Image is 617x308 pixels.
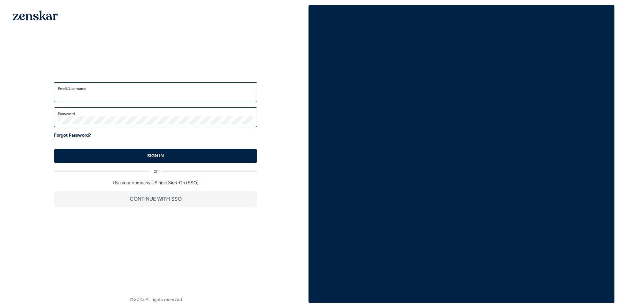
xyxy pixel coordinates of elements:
label: Email/Username [58,86,253,91]
p: Use your company's Single Sign-On (SSO) [54,180,257,186]
button: CONTINUE WITH SSO [54,191,257,207]
button: SIGN IN [54,149,257,163]
footer: © 2023 All rights reserved [3,296,308,303]
p: SIGN IN [147,153,164,159]
a: Forgot Password? [54,132,91,139]
div: or [54,163,257,175]
img: 1OGAJ2xQqyY4LXKgY66KYq0eOWRCkrZdAb3gUhuVAqdWPZE9SRJmCz+oDMSn4zDLXe31Ii730ItAGKgCKgCCgCikA4Av8PJUP... [13,10,58,20]
label: Password [58,111,253,116]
